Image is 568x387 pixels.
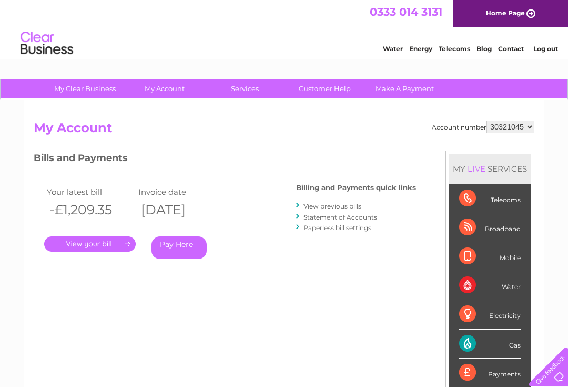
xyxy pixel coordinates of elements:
img: logo.png [20,27,74,59]
div: Account number [432,121,534,133]
div: Telecoms [459,184,521,213]
a: . [44,236,136,252]
a: 0333 014 3131 [370,5,442,18]
td: Your latest bill [44,185,136,199]
div: Clear Business is a trading name of Verastar Limited (registered in [GEOGRAPHIC_DATA] No. 3667643... [36,6,533,51]
a: Services [201,79,288,98]
a: View previous bills [303,202,361,210]
a: Blog [476,45,492,53]
h3: Bills and Payments [34,151,416,169]
div: Water [459,271,521,300]
a: Log out [533,45,558,53]
th: -£1,209.35 [44,199,136,221]
div: Broadband [459,213,521,242]
a: My Account [121,79,208,98]
div: Gas [459,330,521,359]
a: Pay Here [151,236,207,259]
a: Statement of Accounts [303,213,377,221]
td: Invoice date [136,185,227,199]
div: Payments [459,359,521,387]
h2: My Account [34,121,534,141]
div: MY SERVICES [449,154,531,184]
a: Make A Payment [361,79,448,98]
a: Telecoms [439,45,470,53]
a: Energy [409,45,432,53]
a: Contact [498,45,524,53]
a: Paperless bill settings [303,224,371,232]
div: Mobile [459,242,521,271]
div: Electricity [459,300,521,329]
h4: Billing and Payments quick links [296,184,416,192]
th: [DATE] [136,199,227,221]
a: Customer Help [281,79,368,98]
a: My Clear Business [42,79,128,98]
div: LIVE [465,164,488,174]
a: Water [383,45,403,53]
